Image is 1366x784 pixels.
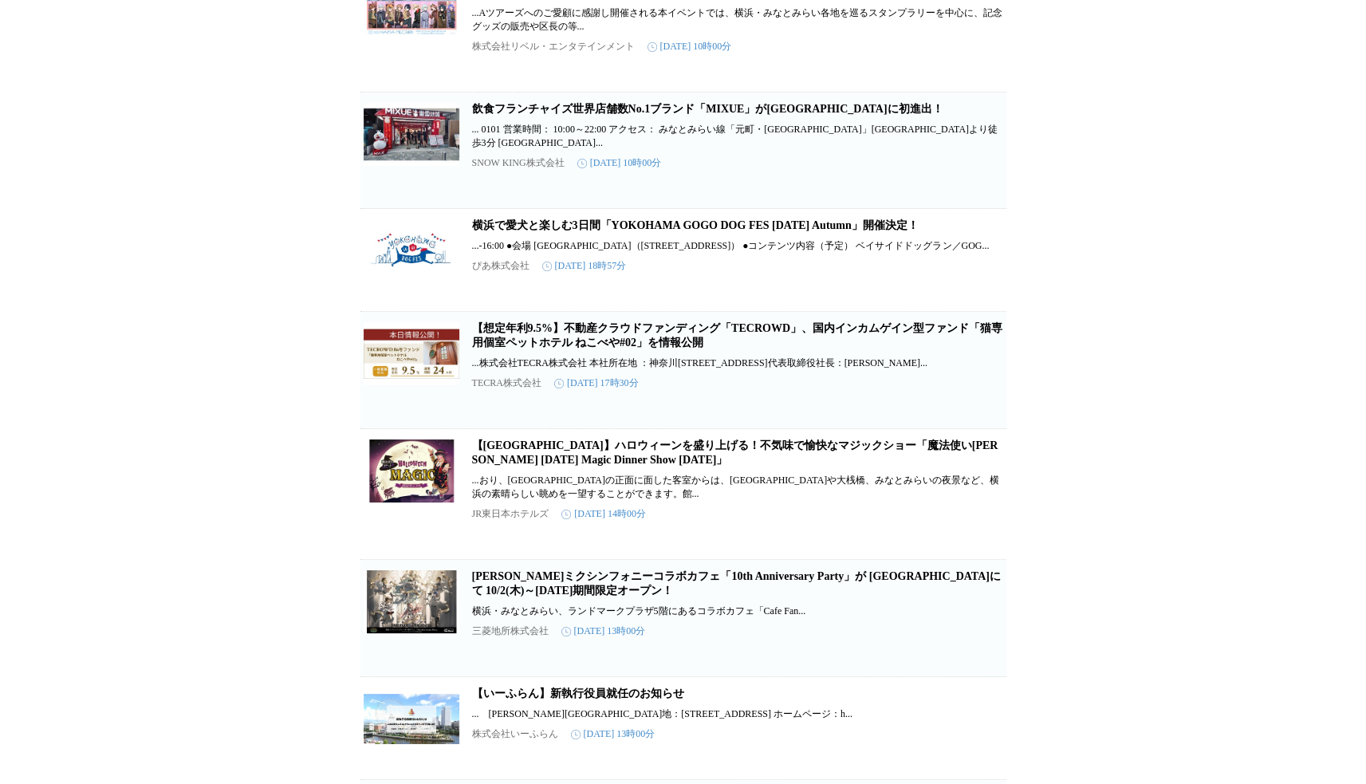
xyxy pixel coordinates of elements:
[472,727,558,741] p: 株式会社いーふらん
[472,357,1003,370] p: ...株式会社TECRA株式会社 本社所在地 ：神奈川[STREET_ADDRESS]代表取締役社長：[PERSON_NAME]​...
[472,605,1003,618] p: 横浜・みなとみらい、ランドマークプラザ5階にあるコラボカフェ「Cafe Fan...
[364,687,459,751] img: 【いーふらん】新執行役員就任のお知らせ
[472,474,1003,501] p: ...おり、[GEOGRAPHIC_DATA]の正面に面した客室からは、[GEOGRAPHIC_DATA]や大桟橋、みなとみらいの夜景など、横浜の素晴らしい眺めを一望することができます。館...
[472,322,1002,349] a: 【想定年利9.5%】不動産クラウドファンディング「TECROWD」、国内インカムゲイン型ファンド「猫専用個室ペットホテル ねこべや#02」を情報公開
[364,102,459,166] img: 飲食フランチャイズ世界店舗数No.1ブランド「MIXUE」が横浜エリアに初進出！
[472,687,684,699] a: 【いーふらん】新執行役員就任のお知らせ
[472,507,549,521] p: JR東日本ホテルズ
[561,507,646,521] time: [DATE] 14時00分
[364,569,459,633] img: 初音ミクシンフォニーコラボカフェ「10th Anniversary Party」が 横浜・Cafe Fan Baseにて 10/2(木)～11/8(土)期間限定オープン！
[472,439,998,466] a: 【[GEOGRAPHIC_DATA]】ハロウィーンを盛り上げる！不気味で愉快なマジックショー「魔法使い[PERSON_NAME] [DATE] Magic Dinner Show [DATE]」
[472,103,943,115] a: 飲食フランチャイズ世界店舗数No.1ブランド「MIXUE」が[GEOGRAPHIC_DATA]に初進出！
[648,40,732,53] time: [DATE] 10時00分
[554,376,639,390] time: [DATE] 17時30分
[472,259,529,273] p: ぴあ株式会社
[472,239,1003,253] p: ...-16:00 ●会場 [GEOGRAPHIC_DATA]（[STREET_ADDRESS]） ●コンテンツ内容（予定） ベイサイドドッグラン／GOG...
[571,727,655,741] time: [DATE] 13時00分
[472,570,1001,597] a: [PERSON_NAME]ミクシンフォニーコラボカフェ「10th Anniversary Party」が [GEOGRAPHIC_DATA]にて 10/2(木)～[DATE]期間限定オープン！
[472,40,635,53] p: 株式会社リベル・エンタテインメント
[472,123,1003,150] p: ... 0101 営業時間： 10:00～22:00 アクセス： みなとみらい線「元町・[GEOGRAPHIC_DATA]」[GEOGRAPHIC_DATA]より徒歩3分 [GEOGRAPHIC...
[364,219,459,282] img: 横浜で愛犬と楽しむ3日間「YOKOHAMA GOGO DOG FES 2025 Autumn」開催決定！
[472,624,549,638] p: 三菱地所株式会社
[577,156,662,170] time: [DATE] 10時00分
[364,439,459,502] img: 【ホテルニューグランド】ハロウィーンを盛り上げる！不気味で愉快なマジックショー「魔法使いアキット Halloween Magic Dinner Show 2025」
[472,6,1003,33] p: ...Aツアーズへのご愛顧に感謝し開催される本イベントでは、横浜・みなとみらい各地を巡るスタンプラリーを中心に、記念グッズの販売や区長の等...
[542,259,627,273] time: [DATE] 18時57分
[472,156,565,170] p: SNOW KING株式会社
[472,376,541,390] p: TECRA株式会社
[364,321,459,385] img: 【想定年利9.5%】不動産クラウドファンディング「TECROWD」、国内インカムゲイン型ファンド「猫専用個室ペットホテル ねこべや#02」を情報公開
[561,624,646,638] time: [DATE] 13時00分
[472,707,1003,721] p: ... [PERSON_NAME][GEOGRAPHIC_DATA]地：[STREET_ADDRESS] ホームページ：h...
[472,219,919,231] a: 横浜で愛犬と楽しむ3日間「YOKOHAMA GOGO DOG FES [DATE] Autumn」開催決定！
